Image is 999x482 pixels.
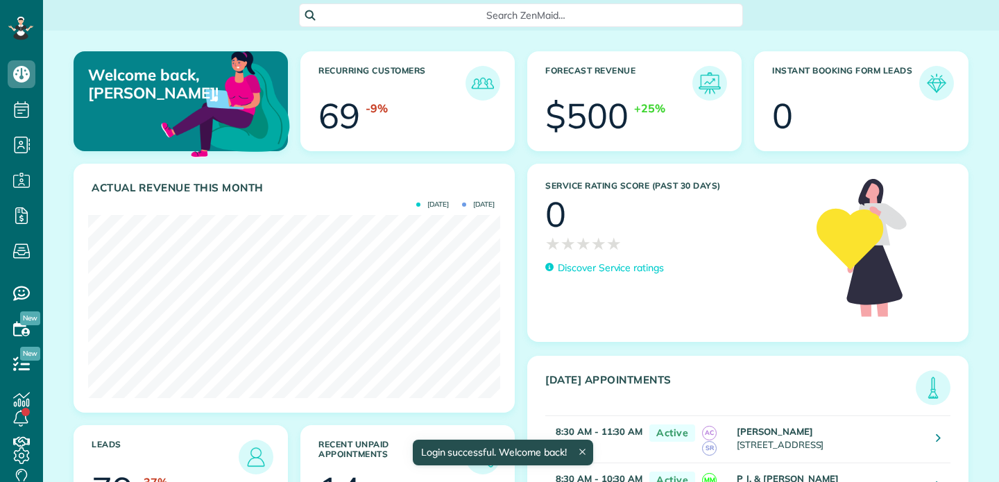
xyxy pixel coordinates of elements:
[20,311,40,325] span: New
[919,374,947,402] img: icon_todays_appointments-901f7ab196bb0bea1936b74009e4eb5ffbc2d2711fa7634e0d609ed5ef32b18b.png
[545,261,664,275] a: Discover Service ratings
[923,69,950,97] img: icon_form_leads-04211a6a04a5b2264e4ee56bc0799ec3eb69b7e499cbb523a139df1d13a81ae0.png
[696,69,724,97] img: icon_forecast_revenue-8c13a41c7ed35a8dcfafea3cbb826a0462acb37728057bba2d056411b612bbbe.png
[92,440,239,474] h3: Leads
[561,232,576,256] span: ★
[242,443,270,471] img: icon_leads-1bed01f49abd5b7fead27621c3d59655bb73ed531f8eeb49469d10e621d6b896.png
[772,66,919,101] h3: Instant Booking Form Leads
[733,416,925,463] td: [STREET_ADDRESS]
[591,232,606,256] span: ★
[556,426,642,437] strong: 8:30 AM - 11:30 AM
[20,347,40,361] span: New
[88,66,218,103] p: Welcome back, [PERSON_NAME]!
[606,232,622,256] span: ★
[462,201,495,208] span: [DATE]
[545,197,566,232] div: 0
[545,232,561,256] span: ★
[772,98,793,133] div: 0
[318,66,466,101] h3: Recurring Customers
[318,98,360,133] div: 69
[545,98,629,133] div: $500
[649,424,695,442] span: Active
[416,201,449,208] span: [DATE]
[469,69,497,97] img: icon_recurring_customers-cf858462ba22bcd05b5a5880d41d6543d210077de5bb9ebc9590e49fd87d84ed.png
[545,66,692,101] h3: Forecast Revenue
[412,440,592,465] div: Login successful. Welcome back!
[545,181,803,191] h3: Service Rating score (past 30 days)
[158,35,293,170] img: dashboard_welcome-42a62b7d889689a78055ac9021e634bf52bae3f8056760290aed330b23ab8690.png
[558,261,664,275] p: Discover Service ratings
[634,101,665,117] div: +25%
[318,440,466,474] h3: Recent unpaid appointments
[737,426,813,437] strong: [PERSON_NAME]
[92,182,500,194] h3: Actual Revenue this month
[576,232,591,256] span: ★
[366,101,388,117] div: -9%
[702,441,717,456] span: SR
[545,416,642,463] td: 3h
[702,426,717,440] span: AC
[545,374,916,405] h3: [DATE] Appointments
